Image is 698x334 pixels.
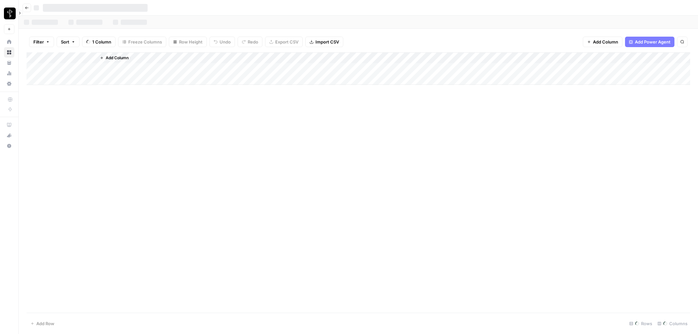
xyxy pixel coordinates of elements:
[4,79,14,89] a: Settings
[625,37,674,47] button: Add Power Agent
[583,37,622,47] button: Add Column
[305,37,343,47] button: Import CSV
[593,39,618,45] span: Add Column
[655,318,690,329] div: Columns
[4,141,14,151] button: Help + Support
[4,130,14,141] button: What's new?
[92,39,111,45] span: 1 Column
[57,37,80,47] button: Sort
[315,39,339,45] span: Import CSV
[4,47,14,58] a: Browse
[4,58,14,68] a: Your Data
[220,39,231,45] span: Undo
[97,54,131,62] button: Add Column
[4,8,16,19] img: LP Production Workloads Logo
[209,37,235,47] button: Undo
[4,131,14,140] div: What's new?
[275,39,298,45] span: Export CSV
[82,37,116,47] button: 1 Column
[238,37,262,47] button: Redo
[248,39,258,45] span: Redo
[265,37,303,47] button: Export CSV
[4,120,14,130] a: AirOps Academy
[4,68,14,79] a: Usage
[118,37,166,47] button: Freeze Columns
[169,37,207,47] button: Row Height
[33,39,44,45] span: Filter
[128,39,162,45] span: Freeze Columns
[635,39,671,45] span: Add Power Agent
[179,39,203,45] span: Row Height
[4,37,14,47] a: Home
[29,37,54,47] button: Filter
[36,320,54,327] span: Add Row
[627,318,655,329] div: Rows
[4,5,14,22] button: Workspace: LP Production Workloads
[27,318,58,329] button: Add Row
[106,55,129,61] span: Add Column
[61,39,69,45] span: Sort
